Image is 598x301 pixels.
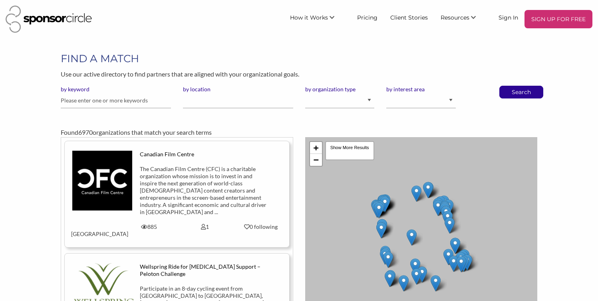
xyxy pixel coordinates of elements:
[177,223,233,230] div: 1
[61,69,537,79] p: Use our active directory to find partners that are aligned with your organizational goals.
[386,86,456,93] label: by interest area
[72,151,132,211] img: tys7ftntgowgismeyatu
[284,10,351,28] li: How it Works
[310,142,322,154] a: Zoom in
[492,10,524,24] a: Sign In
[140,151,270,158] div: Canadian Film Centre
[6,6,92,33] img: Sponsor Circle Logo
[528,13,589,25] p: SIGN UP FOR FREE
[65,223,121,238] div: [GEOGRAPHIC_DATA]
[310,154,322,166] a: Zoom out
[61,128,537,137] div: Found organizations that match your search terms
[434,10,492,28] li: Resources
[61,86,171,93] label: by keyword
[61,93,171,108] input: Please enter one or more keywords
[61,51,537,66] h1: FIND A MATCH
[71,151,282,238] a: Canadian Film Centre The Canadian Film Centre (CFC) is a charitable organization whose mission is...
[78,128,93,136] span: 6970
[508,86,534,98] button: Search
[384,10,434,24] a: Client Stories
[305,86,375,93] label: by organization type
[325,141,374,160] div: Show More Results
[351,10,384,24] a: Pricing
[140,165,270,216] div: The Canadian Film Centre (CFC) is a charitable organization whose mission is to invest in and ins...
[183,86,293,93] label: by location
[140,263,270,277] div: Wellspring Ride for [MEDICAL_DATA] Support – Peloton Challenge
[121,223,177,230] div: 885
[290,14,328,21] span: How it Works
[239,223,283,230] div: 0 following
[441,14,469,21] span: Resources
